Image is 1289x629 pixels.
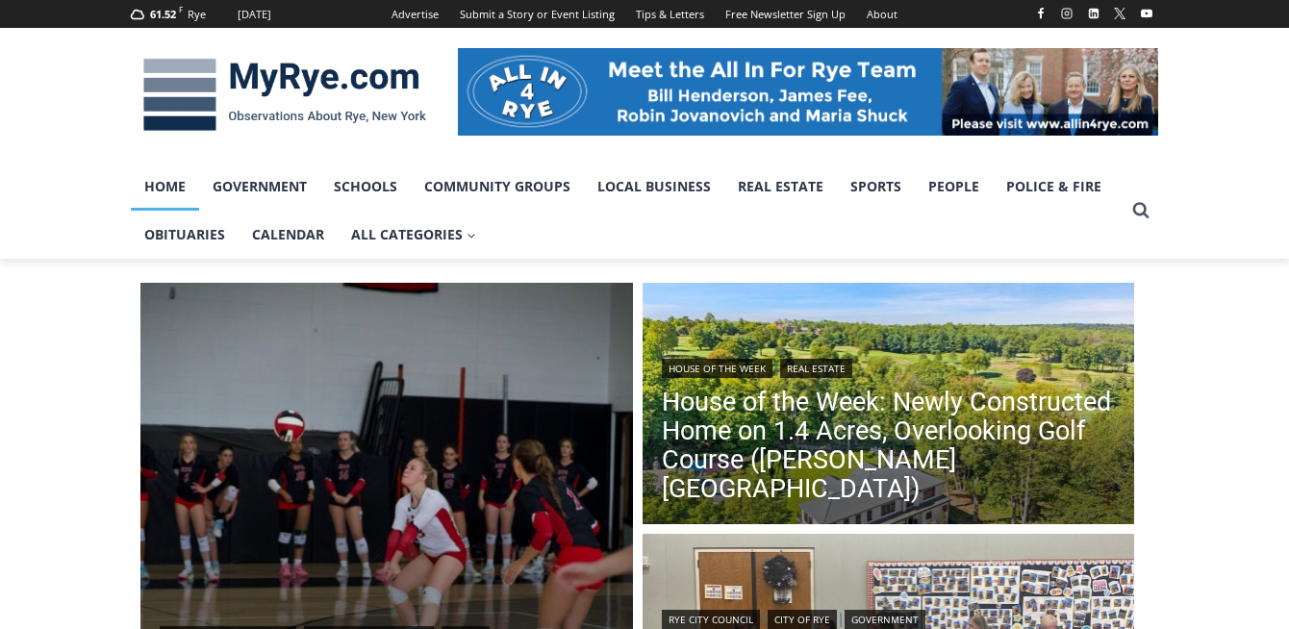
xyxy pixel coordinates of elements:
a: Real Estate [724,163,837,211]
span: 61.52 [150,7,176,21]
a: Instagram [1055,2,1078,25]
a: YouTube [1135,2,1158,25]
a: Community Groups [411,163,584,211]
a: People [915,163,993,211]
a: Rye City Council [662,610,760,629]
a: Obituaries [131,211,239,259]
a: Calendar [239,211,338,259]
img: MyRye.com [131,45,439,145]
span: All Categories [351,224,476,245]
nav: Primary Navigation [131,163,1124,260]
a: Real Estate [780,359,852,378]
div: Rye [188,6,206,23]
a: Government [199,163,320,211]
a: City of Rye [768,610,837,629]
a: House of the Week: Newly Constructed Home on 1.4 Acres, Overlooking Golf Course ([PERSON_NAME][GE... [662,388,1116,503]
a: Sports [837,163,915,211]
div: | | [662,606,1116,629]
a: Read More House of the Week: Newly Constructed Home on 1.4 Acres, Overlooking Golf Course (Harris... [643,283,1135,529]
button: View Search Form [1124,193,1158,228]
a: Linkedin [1082,2,1105,25]
a: Facebook [1029,2,1052,25]
a: Local Business [584,163,724,211]
div: [DATE] [238,6,271,23]
a: Government [845,610,925,629]
img: All in for Rye [458,48,1158,135]
a: Schools [320,163,411,211]
a: Police & Fire [993,163,1115,211]
a: All Categories [338,211,490,259]
a: X [1108,2,1131,25]
a: Home [131,163,199,211]
img: 11 Boxwood Lane, Rye [643,283,1135,529]
div: | [662,355,1116,378]
a: House of the Week [662,359,772,378]
span: F [179,4,183,14]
